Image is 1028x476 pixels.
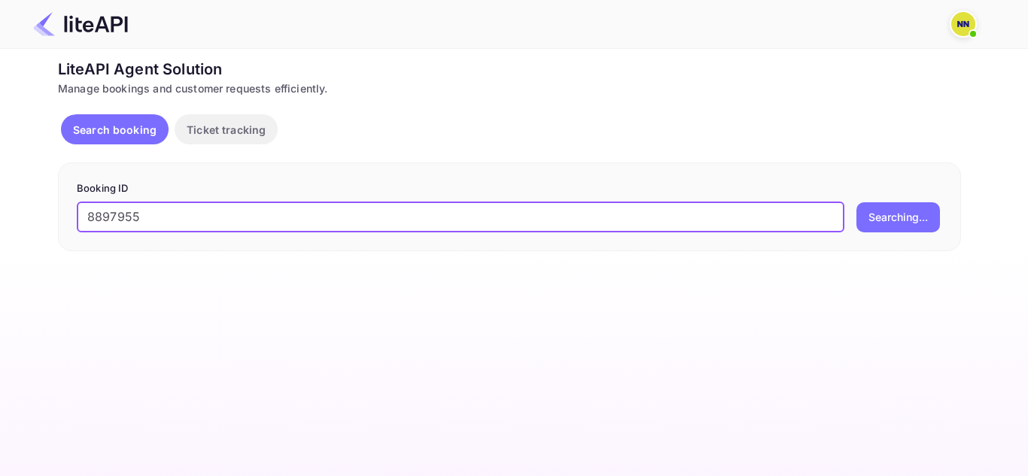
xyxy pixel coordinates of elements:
[58,58,961,80] div: LiteAPI Agent Solution
[73,122,157,138] p: Search booking
[187,122,266,138] p: Ticket tracking
[951,12,975,36] img: N/A N/A
[856,202,940,232] button: Searching...
[58,80,961,96] div: Manage bookings and customer requests efficiently.
[33,12,128,36] img: LiteAPI Logo
[77,202,844,232] input: Enter Booking ID (e.g., 63782194)
[77,181,942,196] p: Booking ID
